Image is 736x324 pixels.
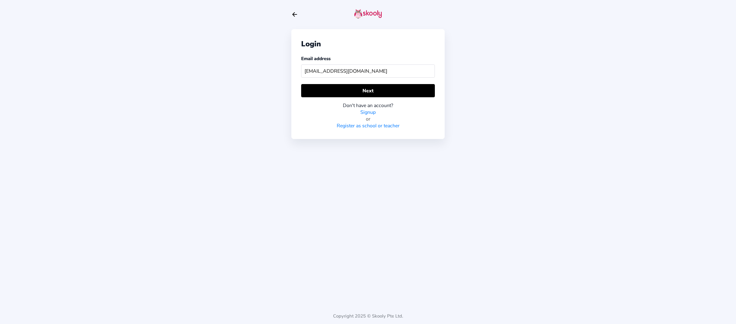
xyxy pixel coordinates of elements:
div: or [301,116,435,122]
button: arrow back outline [291,11,298,18]
button: Next [301,84,435,97]
a: Register as school or teacher [337,122,400,129]
div: Don't have an account? [301,102,435,109]
input: Your email address [301,64,435,78]
img: skooly-logo.png [354,9,382,19]
label: Email address [301,56,331,62]
a: Signup [360,109,376,116]
div: Login [301,39,435,49]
